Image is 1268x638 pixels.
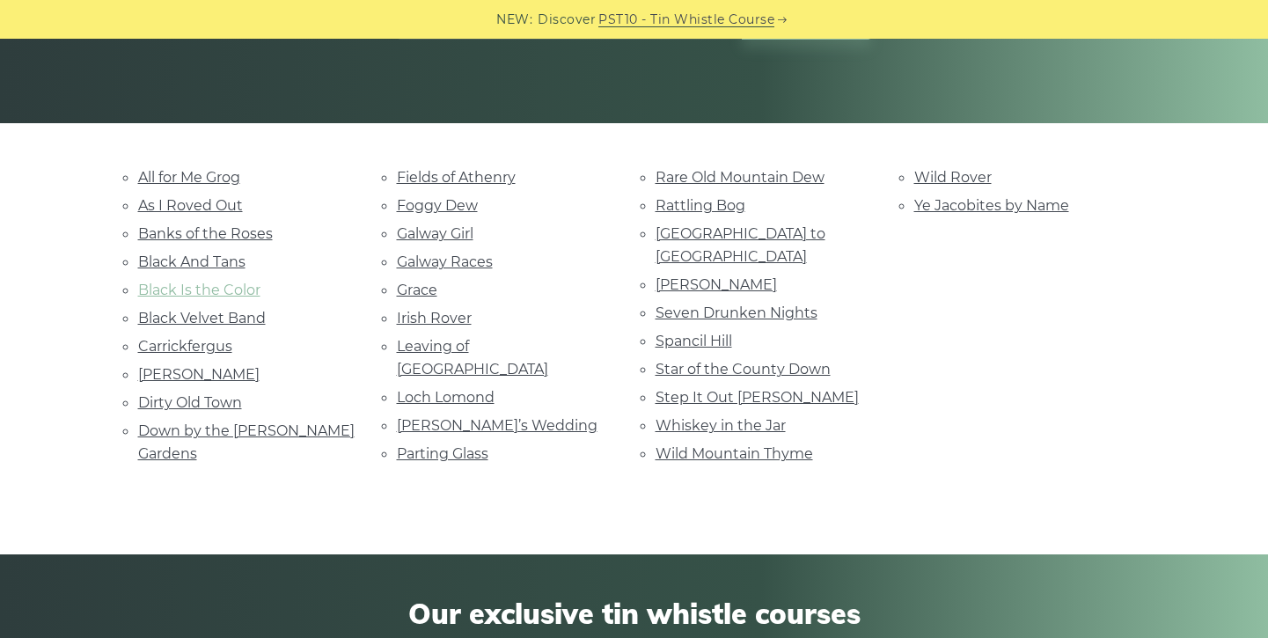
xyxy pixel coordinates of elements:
a: [PERSON_NAME]’s Wedding [397,417,597,434]
a: Wild Mountain Thyme [656,445,813,462]
a: As I Roved Out [138,197,243,214]
a: Ye Jacobites by Name [914,197,1069,214]
a: Leaving of [GEOGRAPHIC_DATA] [397,338,548,378]
a: All for Me Grog [138,169,240,186]
span: Our exclusive tin whistle courses [138,597,1131,630]
a: Wild Rover [914,169,992,186]
a: Black Is the Color [138,282,260,298]
a: [PERSON_NAME] [656,276,777,293]
span: Discover [538,10,596,30]
a: Rattling Bog [656,197,745,214]
a: Galway Girl [397,225,473,242]
a: Seven Drunken Nights [656,304,817,321]
a: PST10 - Tin Whistle Course [598,10,774,30]
a: Loch Lomond [397,389,495,406]
a: Whiskey in the Jar [656,417,786,434]
span: NEW: [496,10,532,30]
a: Down by the [PERSON_NAME] Gardens [138,422,355,462]
a: Black Velvet Band [138,310,266,326]
a: Star of the County Down [656,361,831,378]
a: Banks of the Roses [138,225,273,242]
a: Galway Races [397,253,493,270]
a: Rare Old Mountain Dew [656,169,825,186]
a: Parting Glass [397,445,488,462]
a: [GEOGRAPHIC_DATA] to [GEOGRAPHIC_DATA] [656,225,825,265]
a: [PERSON_NAME] [138,366,260,383]
a: Step It Out [PERSON_NAME] [656,389,859,406]
a: Spancil Hill [656,333,732,349]
a: Grace [397,282,437,298]
a: Foggy Dew [397,197,478,214]
a: Black And Tans [138,253,246,270]
a: Fields of Athenry [397,169,516,186]
a: Dirty Old Town [138,394,242,411]
a: Carrickfergus [138,338,232,355]
a: Irish Rover [397,310,472,326]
